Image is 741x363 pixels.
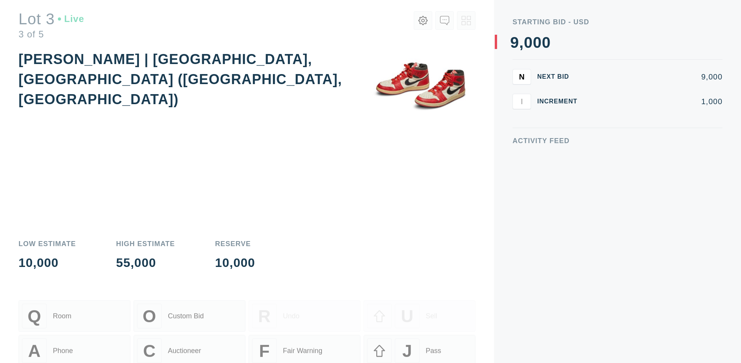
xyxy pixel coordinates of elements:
[53,290,71,298] div: Room
[513,69,531,84] button: N
[19,257,76,269] div: 10,000
[426,290,437,298] div: Sell
[19,313,130,344] button: APhone
[215,240,255,247] div: Reserve
[513,19,722,25] div: Starting Bid - USD
[283,290,299,298] div: Undo
[19,19,84,34] div: Lot 3
[521,97,523,106] span: I
[519,72,524,81] span: N
[28,284,41,304] span: Q
[590,98,722,105] div: 1,000
[134,313,245,344] button: CAuctioneer
[249,278,360,310] button: RUndo
[53,325,73,333] div: Phone
[19,51,342,107] div: [PERSON_NAME] | [GEOGRAPHIC_DATA], [GEOGRAPHIC_DATA] ([GEOGRAPHIC_DATA], [GEOGRAPHIC_DATA])
[58,22,84,31] div: Live
[215,257,255,269] div: 10,000
[513,94,531,109] button: I
[364,278,475,310] button: USell
[19,240,76,247] div: Low Estimate
[19,37,84,46] div: 3 of 5
[364,313,475,344] button: JPass
[168,325,201,333] div: Auctioneer
[402,319,412,339] span: J
[537,98,584,105] div: Increment
[283,325,322,333] div: Fair Warning
[542,35,551,50] div: 0
[28,319,41,339] span: A
[134,278,245,310] button: OCustom Bid
[519,35,524,189] div: ,
[259,319,269,339] span: F
[19,278,130,310] button: QRoom
[116,240,175,247] div: High Estimate
[249,313,360,344] button: FFair Warning
[533,35,542,50] div: 0
[143,284,156,304] span: O
[524,35,533,50] div: 0
[168,290,204,298] div: Custom Bid
[401,284,413,304] span: U
[590,73,722,81] div: 9,000
[116,257,175,269] div: 55,000
[510,35,519,50] div: 9
[537,74,584,80] div: Next Bid
[143,319,156,339] span: C
[513,137,722,144] div: Activity Feed
[258,284,271,304] span: R
[426,325,441,333] div: Pass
